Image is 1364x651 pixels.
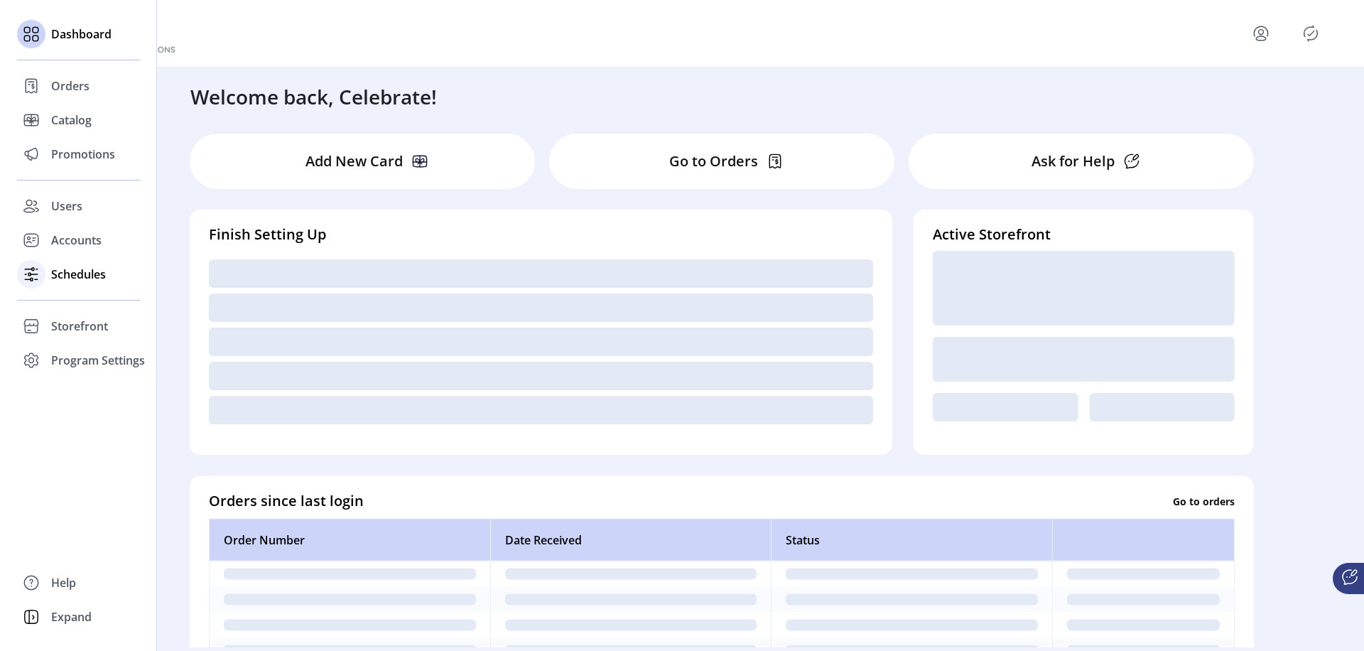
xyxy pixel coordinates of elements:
th: Date Received [490,519,772,561]
span: Expand [51,608,92,625]
p: Go to Orders [669,151,758,172]
span: Promotions [51,146,115,163]
button: Publisher Panel [1299,22,1322,45]
span: Schedules [51,266,106,283]
p: Go to orders [1173,493,1235,508]
th: Order Number [209,519,490,561]
h4: Orders since last login [209,490,364,512]
span: Program Settings [51,352,145,369]
h4: Active Storefront [933,224,1235,245]
span: Users [51,198,82,215]
span: Dashboard [51,26,112,43]
span: Storefront [51,318,108,335]
span: Help [51,574,76,591]
button: menu [1250,22,1272,45]
h4: Finish Setting Up [209,224,873,245]
span: Orders [51,77,90,95]
p: Ask for Help [1032,151,1115,172]
p: Add New Card [305,151,403,172]
span: Catalog [51,112,92,129]
th: Status [771,519,1052,561]
span: Accounts [51,232,102,249]
h3: Welcome back, Celebrate! [190,82,437,112]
